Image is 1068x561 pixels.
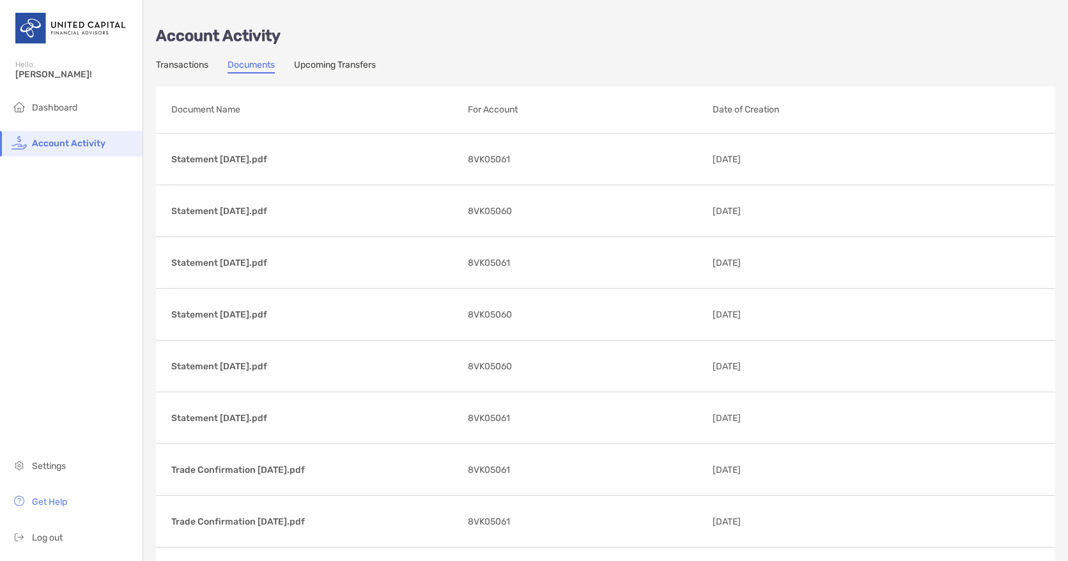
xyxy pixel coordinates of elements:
span: Settings [32,461,66,472]
p: Statement [DATE].pdf [171,203,458,219]
img: settings icon [12,457,27,473]
span: 8VK05061 [468,514,510,530]
p: [DATE] [713,307,843,323]
p: [DATE] [713,203,843,219]
p: For Account [468,102,702,118]
p: Date of Creation [713,102,973,118]
img: household icon [12,99,27,114]
a: Documents [228,59,275,73]
p: [DATE] [713,410,843,426]
p: Statement [DATE].pdf [171,358,458,374]
p: Statement [DATE].pdf [171,307,458,323]
span: [PERSON_NAME]! [15,69,135,80]
p: Trade Confirmation [DATE].pdf [171,462,458,478]
p: Document Name [171,102,458,118]
span: Dashboard [32,102,77,113]
span: 8VK05061 [468,462,510,478]
p: [DATE] [713,514,843,530]
span: 8VK05061 [468,410,510,426]
p: [DATE] [713,358,843,374]
a: Upcoming Transfers [294,59,376,73]
p: Statement [DATE].pdf [171,151,458,167]
img: United Capital Logo [15,5,127,51]
span: Account Activity [32,138,105,149]
a: Transactions [156,59,208,73]
span: Get Help [32,496,67,507]
span: 8VK05060 [468,307,512,323]
p: Trade Confirmation [DATE].pdf [171,514,458,530]
span: Log out [32,532,63,543]
span: 8VK05061 [468,255,510,271]
p: Statement [DATE].pdf [171,410,458,426]
p: Account Activity [156,28,1055,44]
img: activity icon [12,135,27,150]
p: [DATE] [713,151,843,167]
span: 8VK05061 [468,151,510,167]
span: 8VK05060 [468,203,512,219]
span: 8VK05060 [468,358,512,374]
img: logout icon [12,529,27,544]
p: Statement [DATE].pdf [171,255,458,271]
p: [DATE] [713,462,843,478]
img: get-help icon [12,493,27,509]
p: [DATE] [713,255,843,271]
